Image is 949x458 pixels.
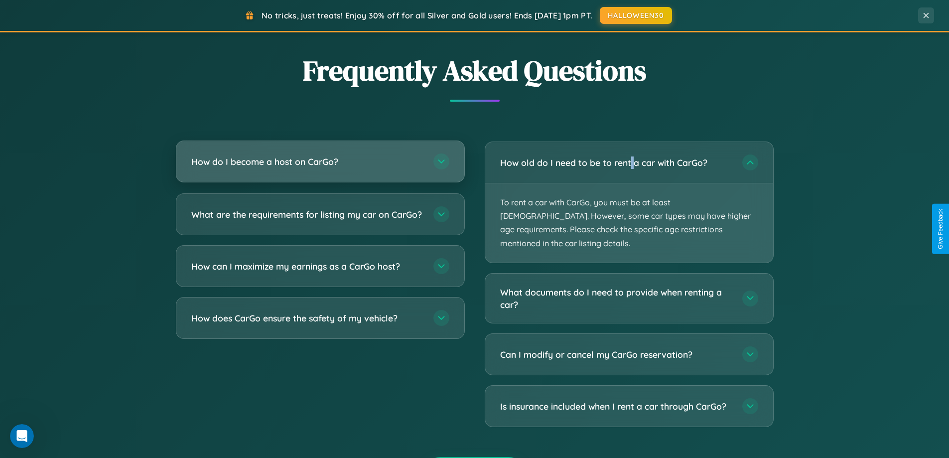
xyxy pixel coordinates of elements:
h3: How can I maximize my earnings as a CarGo host? [191,260,423,273]
h3: Is insurance included when I rent a car through CarGo? [500,400,732,413]
div: Give Feedback [937,209,944,249]
iframe: Intercom live chat [10,424,34,448]
h3: What are the requirements for listing my car on CarGo? [191,208,423,221]
h2: Frequently Asked Questions [176,51,774,90]
button: HALLOWEEN30 [600,7,672,24]
span: No tricks, just treats! Enjoy 30% off for all Silver and Gold users! Ends [DATE] 1pm PT. [262,10,592,20]
h3: How does CarGo ensure the safety of my vehicle? [191,312,423,324]
h3: How do I become a host on CarGo? [191,155,423,168]
h3: How old do I need to be to rent a car with CarGo? [500,156,732,169]
h3: What documents do I need to provide when renting a car? [500,286,732,310]
h3: Can I modify or cancel my CarGo reservation? [500,348,732,361]
p: To rent a car with CarGo, you must be at least [DEMOGRAPHIC_DATA]. However, some car types may ha... [485,183,773,263]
